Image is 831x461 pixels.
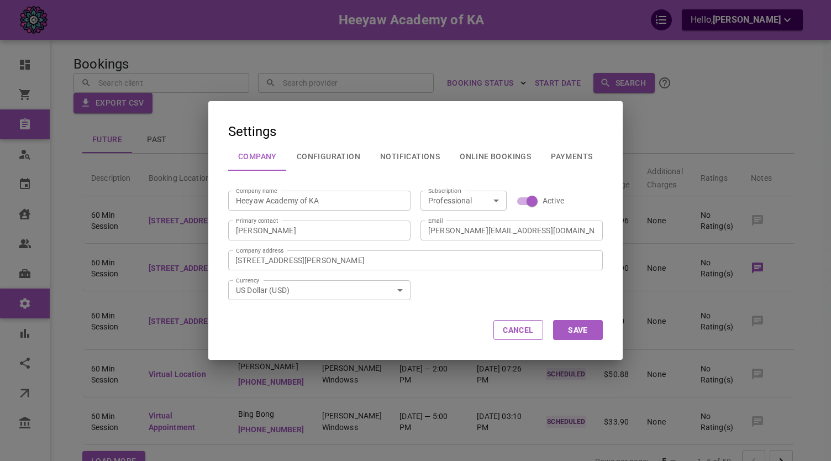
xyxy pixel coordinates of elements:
[236,187,277,195] label: Company name
[450,142,541,171] button: Online Bookings
[228,121,276,142] h3: Settings
[236,247,283,255] label: Company address
[228,142,287,171] button: Company
[287,142,370,171] button: Configuration
[233,250,603,270] input: Company address
[370,142,450,171] button: Notifications
[428,217,443,225] label: Email
[428,187,461,195] label: Subscription
[488,193,504,208] button: Open
[553,320,603,340] button: Save
[543,195,564,206] span: Active
[392,282,408,298] button: Open
[236,217,278,225] label: Primary contact
[541,142,602,171] button: Payments
[236,276,260,285] label: Currency
[493,320,543,340] button: Cancel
